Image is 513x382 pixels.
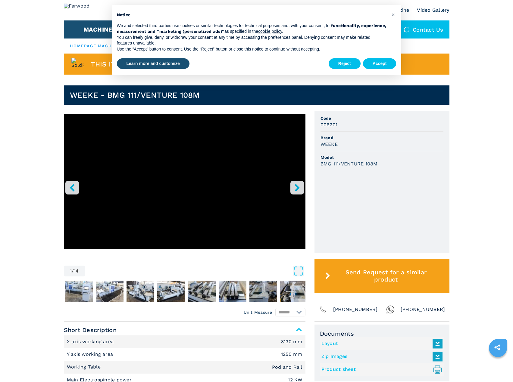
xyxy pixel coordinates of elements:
span: This item is already sold [91,61,186,68]
img: 38e4c3048a2b8987183785eeffb53a2f [188,281,216,302]
em: Unit Measure [244,309,272,315]
span: Documents [320,330,444,337]
button: Go to Slide 5 [156,279,186,303]
a: sharethis [490,340,505,355]
h1: WEEKE - BMG 111/VENTURE 108M [70,90,200,100]
a: Layout [321,339,439,349]
button: Go to Slide 9 [279,279,309,303]
img: Phone [319,305,327,314]
img: bf9e7ce6adad1fe937545bfb0f436f76 [249,281,277,302]
a: Video Gallery [417,7,449,13]
button: Learn more and customize [117,58,189,69]
img: 3e26882e738efa84a830e46d7f8062ca [157,281,185,302]
h3: BMG 111/VENTURE 108M [321,160,378,167]
p: Working Table [67,364,102,370]
button: Send Request for a similar product [314,259,449,293]
img: SoldProduct [71,58,83,70]
span: Short Description [64,325,305,335]
span: 14 [74,269,79,273]
button: Go to Slide 2 [64,279,94,303]
button: Go to Slide 8 [248,279,278,303]
img: 10b6232aed8c4cb1992e43f4ddb59ab0 [219,281,246,302]
p: X axis working area [67,338,115,345]
span: Brand [321,135,443,141]
img: Whatsapp [386,305,395,314]
span: | [96,44,98,48]
button: Go to Slide 7 [217,279,248,303]
button: right-button [290,181,304,194]
img: Ferwood [64,4,107,17]
img: 6cd1e1f50bdd0c9f127ceb2197e53f29 [127,281,154,302]
h2: Notice [117,12,387,18]
iframe: YouTube video player [64,114,305,249]
h3: WEEKE [321,141,338,148]
p: Use the “Accept” button to consent. Use the “Reject” button or close this notice to continue with... [117,46,387,52]
button: Go to Slide 4 [125,279,155,303]
nav: Thumbnail Navigation [64,279,305,303]
span: × [391,11,395,18]
p: Y axis working area [67,351,115,358]
em: Pod and Rail [272,365,302,370]
span: [PHONE_NUMBER] [333,305,378,314]
p: You can freely give, deny, or withdraw your consent at any time by accessing the preferences pane... [117,35,387,46]
button: Machines [83,26,117,33]
strong: functionality, experience, measurement and “marketing (personalized ads)” [117,23,386,34]
span: Model [321,154,443,160]
a: Product sheet [321,365,439,374]
iframe: Chat [487,355,508,377]
em: 3130 mm [281,339,302,344]
button: Accept [363,58,396,69]
span: 1 [70,269,72,273]
a: cookie policy [258,29,282,34]
img: Contact us [404,26,410,32]
h3: 006201 [321,121,338,128]
div: Go to Slide 1 [64,114,305,260]
img: 6f7a3d43461fe8d5b937f58d4ee8847f [65,281,93,302]
button: Close this notice [389,10,398,19]
a: HOMEPAGE [70,44,97,48]
a: Zip Images [321,352,439,362]
em: 1250 mm [281,352,302,357]
p: We and selected third parties use cookies or similar technologies for technical purposes and, wit... [117,23,387,35]
img: 6652b364ede5a21ec76813f9df9e26e0 [280,281,308,302]
div: Contact us [398,20,449,39]
button: Open Fullscreen [86,266,304,276]
span: [PHONE_NUMBER] [401,305,445,314]
button: Go to Slide 3 [95,279,125,303]
button: Reject [329,58,361,69]
button: left-button [65,181,79,194]
span: / [72,269,74,273]
span: Send Request for a similar product [333,269,439,283]
img: f65d0d8d97a254cde91e5492259c5415 [96,281,124,302]
a: machines [98,44,124,48]
button: Go to Slide 6 [187,279,217,303]
span: Code [321,115,443,121]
